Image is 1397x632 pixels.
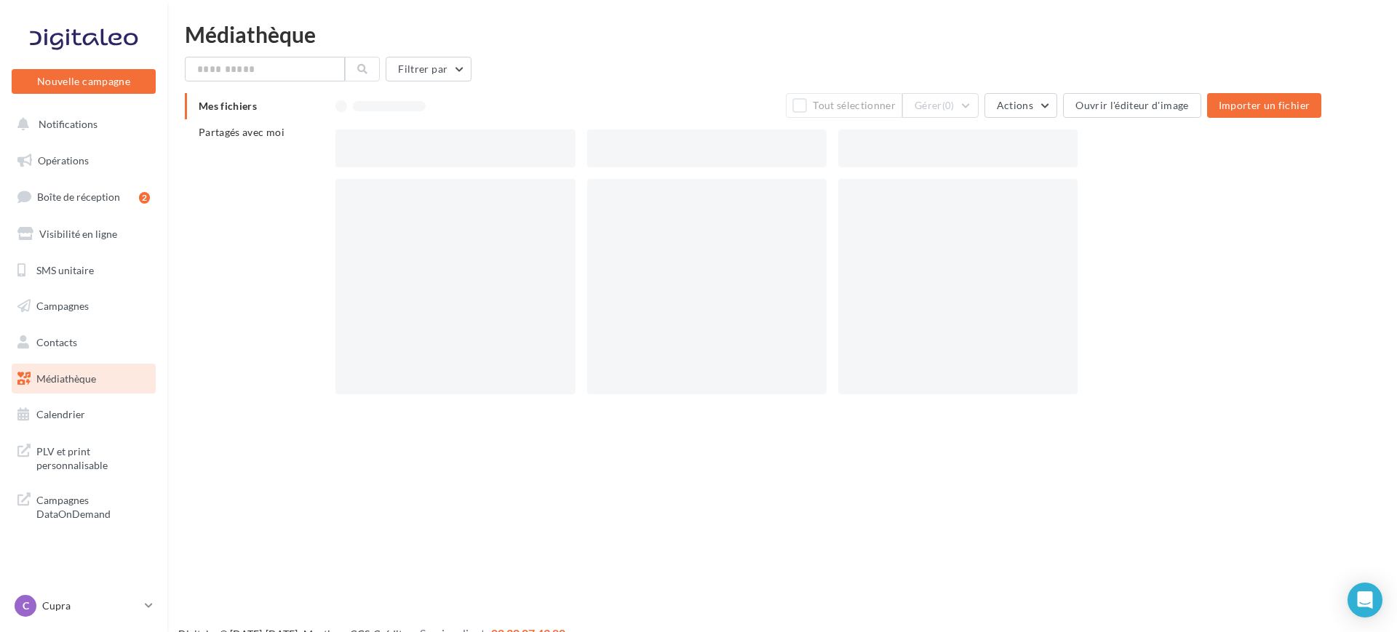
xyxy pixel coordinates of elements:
a: Contacts [9,327,159,358]
span: Boîte de réception [37,191,120,203]
a: C Cupra [12,592,156,620]
span: (0) [942,100,955,111]
span: Partagés avec moi [199,126,284,138]
span: Campagnes DataOnDemand [36,490,150,521]
a: Campagnes DataOnDemand [9,484,159,527]
a: SMS unitaire [9,255,159,286]
span: Importer un fichier [1219,99,1310,111]
a: Visibilité en ligne [9,219,159,249]
span: Visibilité en ligne [39,228,117,240]
button: Filtrer par [386,57,471,81]
button: Importer un fichier [1207,93,1322,118]
a: Opérations [9,145,159,176]
span: Notifications [39,118,97,130]
span: Opérations [38,154,89,167]
a: Médiathèque [9,364,159,394]
button: Tout sélectionner [786,93,902,118]
div: 2 [139,192,150,204]
button: Ouvrir l'éditeur d'image [1063,93,1201,118]
span: C [23,599,29,613]
span: Contacts [36,336,77,348]
a: PLV et print personnalisable [9,436,159,479]
span: SMS unitaire [36,263,94,276]
span: Médiathèque [36,372,96,385]
span: Actions [997,99,1033,111]
div: Open Intercom Messenger [1348,583,1382,617]
a: Boîte de réception2 [9,181,159,212]
button: Gérer(0) [902,93,979,118]
span: Campagnes [36,300,89,312]
span: Mes fichiers [199,100,257,112]
button: Notifications [9,109,153,140]
button: Actions [984,93,1057,118]
span: PLV et print personnalisable [36,441,150,473]
button: Nouvelle campagne [12,69,156,94]
p: Cupra [42,599,139,613]
span: Calendrier [36,408,85,420]
div: Médiathèque [185,23,1380,45]
a: Campagnes [9,291,159,321]
a: Calendrier [9,399,159,430]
